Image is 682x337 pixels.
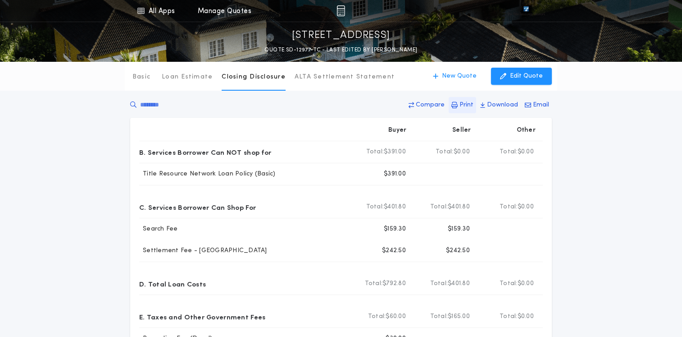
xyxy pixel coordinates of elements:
span: $401.80 [448,279,470,288]
p: New Quote [442,72,477,81]
p: Edit Quote [510,72,543,81]
img: vs-icon [507,6,545,15]
span: $0.00 [454,148,470,157]
p: D. Total Loan Costs [139,277,206,291]
b: Total: [500,203,518,212]
p: Closing Disclosure [222,73,286,82]
p: QUOTE SD-12977-TC - LAST EDITED BY [PERSON_NAME] [264,46,417,55]
p: $242.50 [446,246,470,255]
b: Total: [368,312,386,321]
p: Buyer [388,126,406,135]
span: $0.00 [518,203,534,212]
p: Title Resource Network Loan Policy (Basic) [139,170,276,179]
b: Total: [430,312,448,321]
p: $391.00 [384,170,406,179]
span: $792.80 [382,279,406,288]
p: C. Services Borrower Can Shop For [139,200,256,214]
button: Compare [406,97,447,113]
img: img [336,5,345,16]
button: Edit Quote [491,68,552,85]
p: B. Services Borrower Can NOT shop for [139,145,271,159]
p: [STREET_ADDRESS] [292,28,390,43]
span: $0.00 [518,312,534,321]
b: Total: [366,203,384,212]
b: Total: [500,148,518,157]
p: Seller [452,126,471,135]
p: Settlement Fee - [GEOGRAPHIC_DATA] [139,246,267,255]
p: Email [533,101,549,110]
p: $159.30 [384,225,406,234]
p: Compare [416,101,445,110]
span: $165.00 [448,312,470,321]
b: Total: [430,203,448,212]
b: Total: [500,312,518,321]
p: Download [487,101,518,110]
span: $60.00 [386,312,406,321]
b: Total: [436,148,454,157]
p: Search Fee [139,225,178,234]
b: Total: [500,279,518,288]
p: $242.50 [382,246,406,255]
p: Basic [132,73,150,82]
b: Total: [430,279,448,288]
button: Print [449,97,476,113]
p: E. Taxes and Other Government Fees [139,309,265,324]
b: Total: [366,148,384,157]
p: Other [517,126,536,135]
span: $0.00 [518,279,534,288]
p: Loan Estimate [162,73,213,82]
p: Print [459,101,473,110]
button: Email [522,97,552,113]
b: Total: [365,279,383,288]
span: $0.00 [518,148,534,157]
span: $391.00 [384,148,406,157]
span: $401.80 [448,203,470,212]
button: Download [477,97,521,113]
p: ALTA Settlement Statement [295,73,395,82]
p: $159.30 [448,225,470,234]
button: New Quote [424,68,486,85]
span: $401.80 [384,203,406,212]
